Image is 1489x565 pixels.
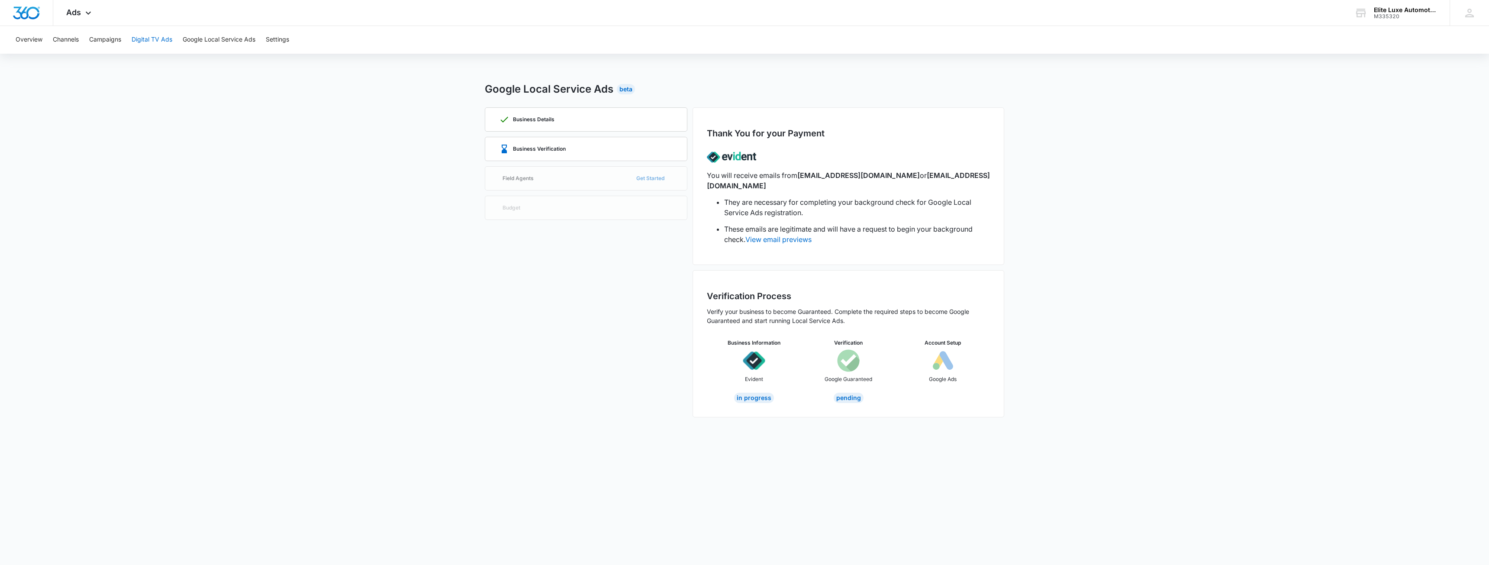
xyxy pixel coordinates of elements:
a: Business Verification [485,137,687,161]
h2: Verification Process [707,290,990,303]
a: Business Details [485,107,687,132]
h3: Account Setup [925,339,961,347]
button: Settings [266,26,289,54]
h3: Business Information [728,339,780,347]
li: These emails are legitimate and will have a request to begin your background check. [724,224,990,245]
img: icon-googleAds-b.svg [931,349,954,372]
div: Pending [834,393,864,403]
h2: Google Local Service Ads [485,81,613,97]
p: You will receive emails from or [707,170,990,191]
p: Business Details [513,117,554,122]
div: Beta [617,84,635,94]
span: [EMAIL_ADDRESS][DOMAIN_NAME] [797,171,920,180]
img: icon-evident.svg [743,349,765,372]
p: Evident [745,375,763,383]
img: lsa-evident [707,144,756,170]
li: They are necessary for completing your background check for Google Local Service Ads registration. [724,197,990,218]
p: Google Guaranteed [825,375,872,383]
button: Google Local Service Ads [183,26,255,54]
div: account name [1374,6,1437,13]
button: Campaigns [89,26,121,54]
button: Channels [53,26,79,54]
h3: Verification [834,339,863,347]
button: Digital TV Ads [132,26,172,54]
p: Verify your business to become Guaranteed. Complete the required steps to become Google Guarantee... [707,307,990,325]
a: View email previews [745,235,812,244]
h2: Thank You for your Payment [707,127,825,140]
img: icon-googleGuaranteed.svg [837,349,860,372]
div: In Progress [734,393,774,403]
div: account id [1374,13,1437,19]
p: Google Ads [929,375,957,383]
button: Overview [16,26,42,54]
p: Business Verification [513,146,566,152]
span: [EMAIL_ADDRESS][DOMAIN_NAME] [707,171,990,190]
span: Ads [66,8,81,17]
